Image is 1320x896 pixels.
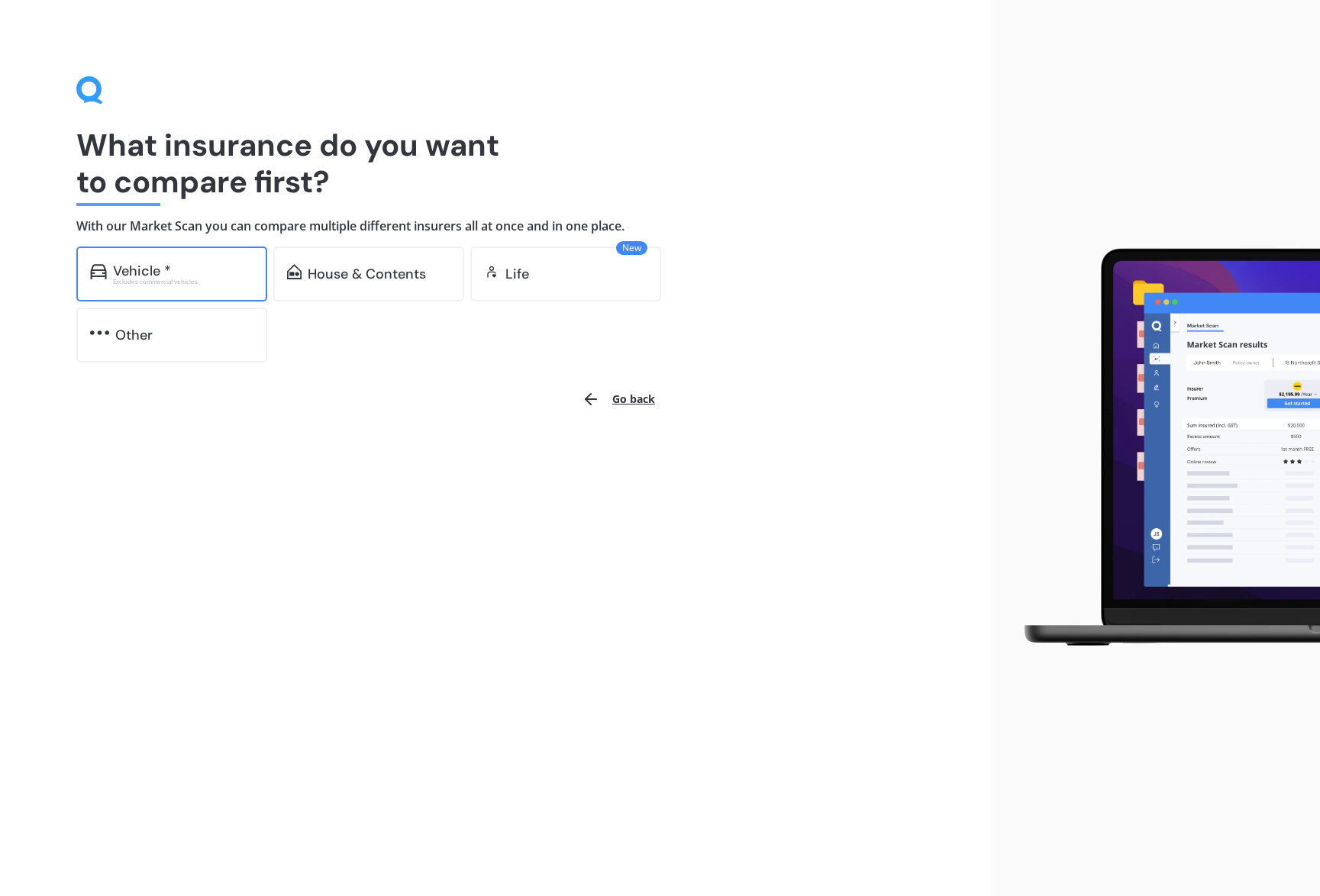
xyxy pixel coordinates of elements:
[115,327,153,343] div: Other
[573,381,664,417] button: Go back
[113,279,253,285] div: Excludes commercial vehicles
[616,241,647,255] span: New
[113,263,171,279] div: Vehicle *
[90,325,109,340] img: other.81dba5aafe580aa69f38.svg
[90,264,107,279] img: car.f15378c7a67c060ca3f3.svg
[76,218,914,234] h4: With our Market Scan you can compare multiple different insurers all at once and in one place.
[1002,240,1320,656] img: laptop.webp
[484,264,499,279] img: life.f720d6a2d7cdcd3ad642.svg
[308,266,426,282] div: House & Contents
[76,127,914,200] h1: What insurance do you want to compare first?
[287,264,302,279] img: home-and-contents.b802091223b8502ef2dd.svg
[505,266,529,282] div: Life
